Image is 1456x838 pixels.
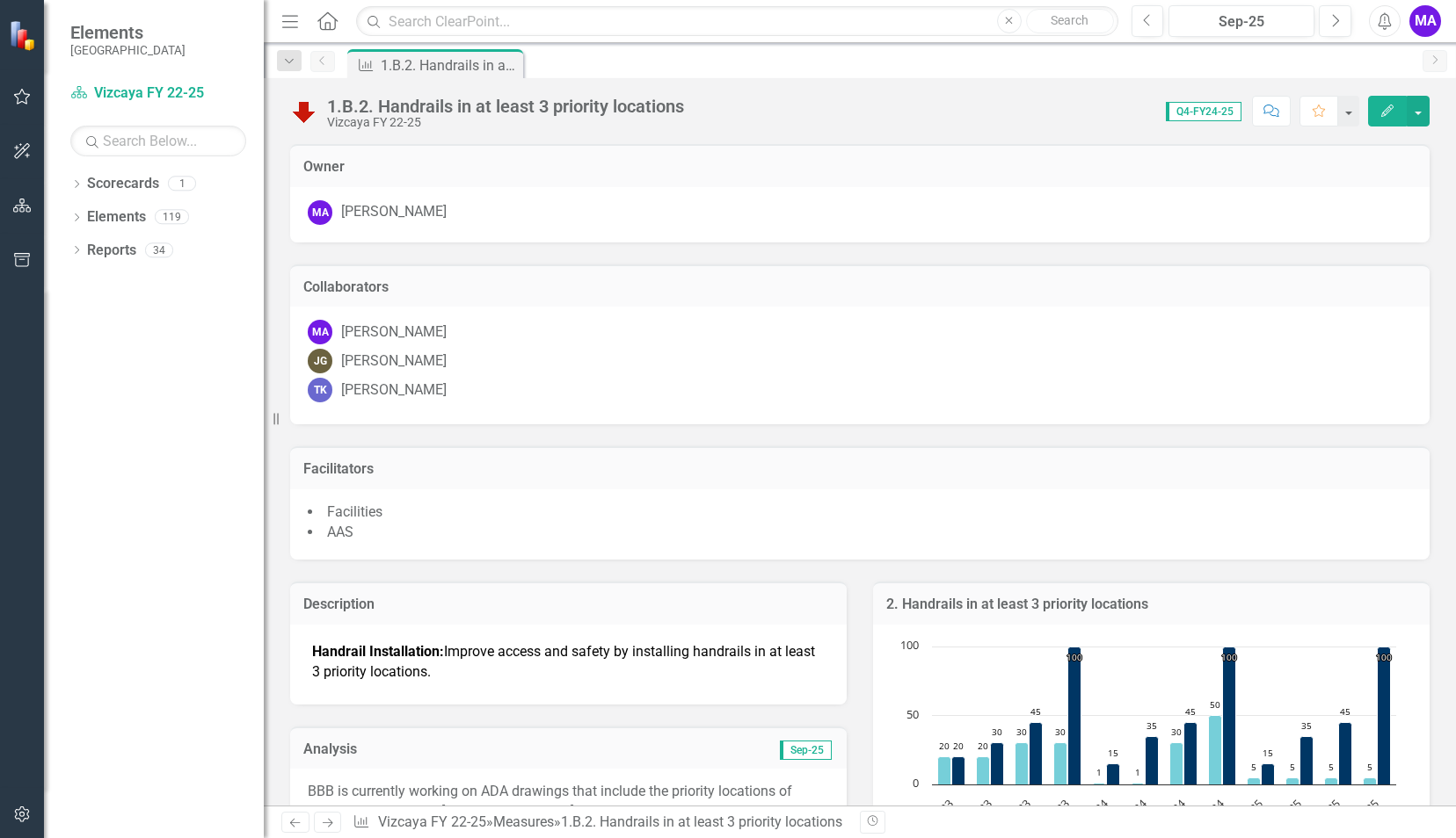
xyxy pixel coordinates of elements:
[1108,747,1118,759] text: 15
[1068,647,1081,785] path: Q4-FY22-23, 100. Target YTD.
[1184,723,1198,785] path: Q3-FY23-24, 45. Target YTD.
[1055,726,1066,738] text: 30
[1051,13,1088,27] span: Search
[978,740,988,752] text: 20
[1175,11,1308,33] div: Sep-25
[1262,764,1275,785] path: Q1-FY24-25, 15. Target YTD.
[1376,651,1392,663] text: 100
[1367,761,1372,773] text: 5
[145,242,173,257] div: 34
[1135,766,1140,778] text: 1
[308,378,332,402] div: TK
[312,643,444,660] b: Handrail Installation:
[1223,647,1236,785] path: Q4-FY23-24, 100. Target YTD.
[991,743,1004,785] path: Q2-FY22-23, 30. Target YTD.
[308,200,332,225] div: MA
[70,83,246,104] a: Vizcaya FY 22-25
[1301,719,1312,732] text: 35
[327,524,353,540] span: AAS
[1170,743,1183,785] path: Q3-FY23-24, 30. Actual YTD.
[87,241,136,261] a: Reports
[1409,5,1441,37] button: MA
[70,43,186,57] small: [GEOGRAPHIC_DATA]
[308,320,332,344] div: MA
[1248,778,1261,785] path: Q1-FY24-25, 5. Actual YTD.
[1300,737,1314,785] path: Q2-FY24-25, 35. Target YTD.
[70,126,246,156] input: Search Below...
[1054,743,1067,785] path: Q4-FY22-23, 30. Actual YTD.
[1251,761,1256,773] text: 5
[308,349,332,373] div: JG
[356,6,1117,37] input: Search ClearPoint...
[1107,764,1120,785] path: Q1-FY23-24, 15. Target YTD.
[1364,778,1377,785] path: Q4-FY24-25, 5. Actual YTD.
[1093,784,1106,785] path: Q1-FY23-24, 1. Actual YTD.
[327,503,382,520] span: Facilities
[308,782,829,826] p: BBB is currently working on ADA drawings that include the priority locations of handrails, both i...
[780,740,832,760] span: Sep-25
[341,380,447,401] div: [PERSON_NAME]
[939,740,950,752] text: 20
[87,207,146,228] a: Elements
[1209,716,1222,785] path: Q4-FY23-24, 50. Actual YTD.
[953,740,964,752] text: 20
[992,726,1002,738] text: 30
[1168,5,1314,37] button: Sep-25
[9,19,40,50] img: ClearPoint Strategy
[1026,9,1114,33] button: Search
[341,351,447,372] div: [PERSON_NAME]
[977,757,990,785] path: Q2-FY22-23, 20. Actual YTD.
[303,279,1416,295] h3: Collaborators
[1339,723,1352,785] path: Q3-FY24-25, 45. Target YTD.
[493,813,554,830] a: Measures
[1263,747,1273,759] text: 15
[1030,705,1041,718] text: 45
[1210,698,1220,711] text: 50
[303,159,1416,175] h3: Owner
[1185,705,1196,718] text: 45
[381,54,519,76] div: 1.B.2. Handrails in at least 3 priority locations
[561,813,842,830] div: 1.B.2. Handrails in at least 3 priority locations
[886,596,1416,612] h3: 2. Handrails in at least 3 priority locations
[1325,778,1338,785] path: Q3-FY24-25, 5. Actual YTD.
[155,210,189,225] div: 119
[1286,778,1299,785] path: Q2-FY24-25, 5. Actual YTD.
[1096,766,1102,778] text: 1
[168,177,196,191] div: 1
[1030,723,1043,785] path: Q3-FY22-23, 45. Target YTD.
[1166,102,1241,121] span: Q4-FY24-25
[341,202,447,222] div: [PERSON_NAME]
[341,322,447,343] div: [PERSON_NAME]
[1016,726,1027,738] text: 30
[303,596,834,612] h3: Description
[312,643,815,680] span: Improve access and safety by installing handrails in at least 3 priority locations.
[290,98,318,126] img: Below Plan
[303,461,1416,477] h3: Facilitators
[913,775,919,791] text: 0
[1147,719,1157,732] text: 35
[1146,737,1159,785] path: Q2-FY23-24, 35. Target YTD.
[1067,651,1082,663] text: 100
[952,757,965,785] path: Q1-FY22-23, 20. Target YTD.
[303,741,569,757] h3: Analysis
[378,813,486,830] a: Vizcaya FY 22-25
[1340,705,1350,718] text: 45
[1171,726,1182,738] text: 30
[952,647,1391,785] g: Target YTD, bar series 2 of 2 with 12 bars.
[353,813,847,833] div: » »
[327,97,684,116] div: 1.B.2. Handrails in at least 3 priority locations
[327,116,684,129] div: Vizcaya FY 22-25
[1290,761,1295,773] text: 5
[1378,647,1391,785] path: Q4-FY24-25, 100. Target YTD.
[87,174,159,194] a: Scorecards
[900,637,919,653] text: 100
[1132,784,1145,785] path: Q2-FY23-24, 1. Actual YTD.
[938,757,951,785] path: Q1-FY22-23, 20. Actual YTD.
[1016,743,1029,785] path: Q3-FY22-23, 30. Actual YTD.
[70,22,186,43] span: Elements
[1221,651,1237,663] text: 100
[906,706,919,722] text: 50
[1329,761,1334,773] text: 5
